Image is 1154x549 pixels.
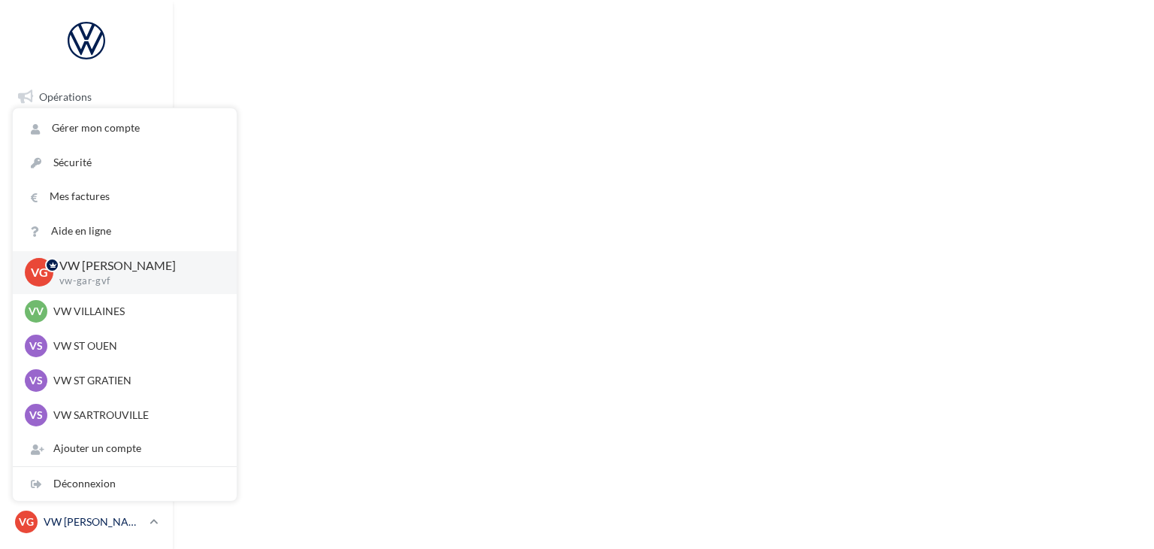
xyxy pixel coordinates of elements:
[9,307,164,338] a: Calendrier
[53,338,219,353] p: VW ST OUEN
[29,373,43,388] span: VS
[53,304,219,319] p: VW VILLAINES
[9,269,164,301] a: Médiathèque
[53,373,219,388] p: VW ST GRATIEN
[29,304,44,319] span: VV
[13,432,237,466] div: Ajouter un compte
[19,514,34,529] span: VG
[44,514,143,529] p: VW [PERSON_NAME]
[53,408,219,423] p: VW SARTROUVILLE
[13,146,237,180] a: Sécurité
[39,90,92,103] span: Opérations
[12,508,161,536] a: VG VW [PERSON_NAME]
[9,394,164,438] a: Campagnes DataOnDemand
[59,274,213,288] p: vw-gar-gvf
[13,214,237,248] a: Aide en ligne
[9,344,164,389] a: PLV et print personnalisable
[13,111,237,145] a: Gérer mon compte
[31,264,48,281] span: VG
[9,195,164,226] a: Campagnes
[9,119,164,151] a: Boîte de réception
[9,81,164,113] a: Opérations
[13,180,237,214] a: Mes factures
[59,257,213,274] p: VW [PERSON_NAME]
[13,467,237,501] div: Déconnexion
[29,408,43,423] span: VS
[9,157,164,189] a: Visibilité en ligne
[9,232,164,264] a: Contacts
[29,338,43,353] span: VS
